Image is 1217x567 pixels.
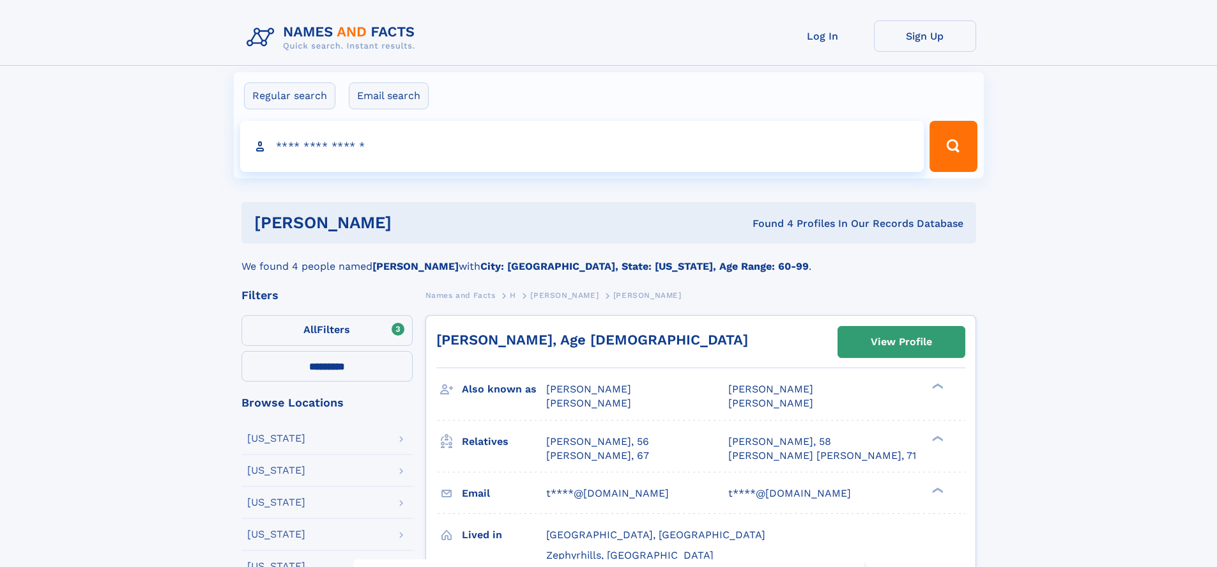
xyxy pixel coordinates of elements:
[930,121,977,172] button: Search Button
[436,332,748,348] a: [PERSON_NAME], Age [DEMOGRAPHIC_DATA]
[530,291,599,300] span: [PERSON_NAME]
[838,327,965,357] a: View Profile
[303,323,317,336] span: All
[241,315,413,346] label: Filters
[462,524,546,546] h3: Lived in
[546,435,649,449] a: [PERSON_NAME], 56
[929,382,944,391] div: ❯
[247,497,305,508] div: [US_STATE]
[462,431,546,453] h3: Relatives
[929,486,944,494] div: ❯
[510,287,516,303] a: H
[247,529,305,540] div: [US_STATE]
[510,291,516,300] span: H
[241,290,413,301] div: Filters
[247,465,305,476] div: [US_STATE]
[613,291,682,300] span: [PERSON_NAME]
[240,121,924,172] input: search input
[874,20,976,52] a: Sign Up
[728,397,813,409] span: [PERSON_NAME]
[728,383,813,395] span: [PERSON_NAME]
[546,529,765,541] span: [GEOGRAPHIC_DATA], [GEOGRAPHIC_DATA]
[241,397,413,408] div: Browse Locations
[372,260,459,272] b: [PERSON_NAME]
[572,217,963,231] div: Found 4 Profiles In Our Records Database
[546,549,714,561] span: Zephyrhills, [GEOGRAPHIC_DATA]
[871,327,932,357] div: View Profile
[462,483,546,504] h3: Email
[254,215,572,231] h1: [PERSON_NAME]
[546,449,649,463] a: [PERSON_NAME], 67
[241,20,425,55] img: Logo Names and Facts
[546,383,631,395] span: [PERSON_NAME]
[728,435,831,449] a: [PERSON_NAME], 58
[929,434,944,442] div: ❯
[530,287,599,303] a: [PERSON_NAME]
[728,449,916,463] a: [PERSON_NAME] [PERSON_NAME], 71
[772,20,874,52] a: Log In
[247,433,305,444] div: [US_STATE]
[241,244,976,274] div: We found 4 people named with .
[349,82,429,109] label: Email search
[425,287,496,303] a: Names and Facts
[244,82,335,109] label: Regular search
[462,378,546,400] h3: Also known as
[546,397,631,409] span: [PERSON_NAME]
[480,260,809,272] b: City: [GEOGRAPHIC_DATA], State: [US_STATE], Age Range: 60-99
